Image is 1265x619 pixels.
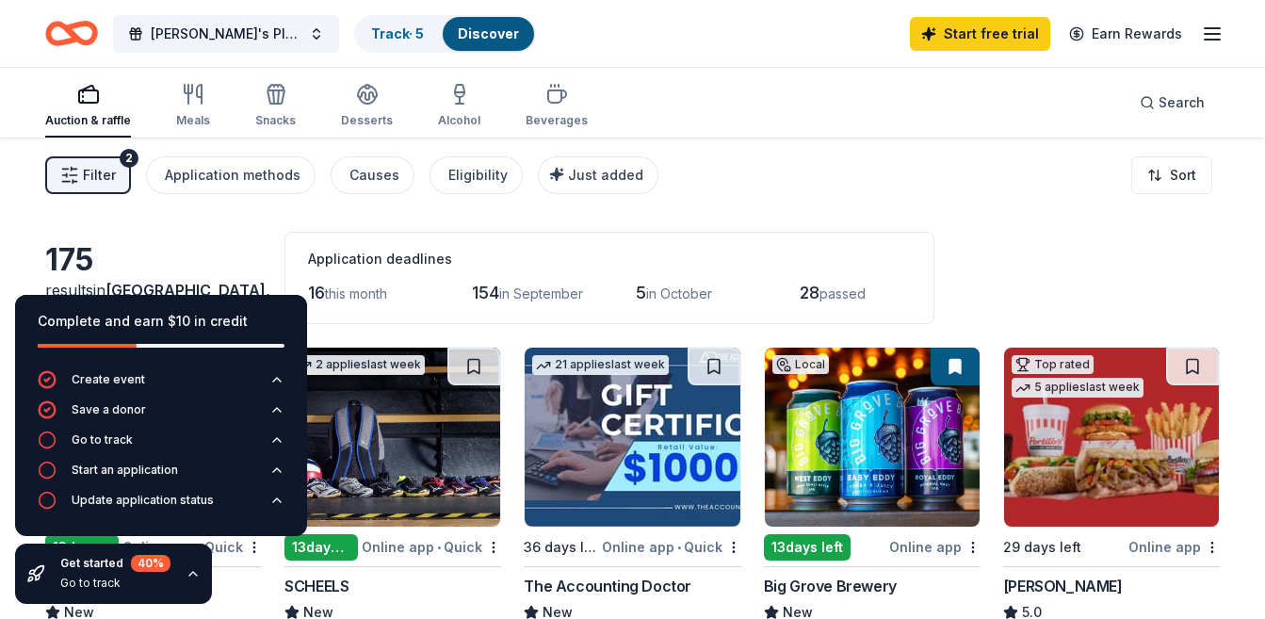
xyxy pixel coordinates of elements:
span: Filter [83,164,116,187]
button: Just added [538,156,658,194]
div: 175 [45,241,262,279]
div: 29 days left [1003,536,1081,559]
a: Earn Rewards [1058,17,1193,51]
div: 2 applies last week [293,355,425,375]
button: Desserts [341,75,393,138]
div: [PERSON_NAME] [1003,575,1123,597]
div: Desserts [341,113,393,128]
div: Go to track [72,432,133,448]
span: Search [1159,91,1205,114]
img: Image for The Accounting Doctor [525,348,739,527]
div: Complete and earn $10 in credit [38,310,284,333]
div: Online app [1128,535,1220,559]
div: Application deadlines [308,248,911,270]
div: Create event [72,372,145,387]
div: The Accounting Doctor [524,575,691,597]
button: Sort [1131,156,1212,194]
button: Save a donor [38,400,284,431]
button: Update application status [38,491,284,521]
div: 40 % [131,555,170,572]
span: • [677,540,681,555]
div: Top rated [1012,355,1094,374]
span: [PERSON_NAME]'s Place Presents: Fight Pro Wrestling IA Fundraiser [151,23,301,45]
div: 13 days left [764,534,851,561]
div: Big Grove Brewery [764,575,897,597]
button: Alcohol [438,75,480,138]
button: Create event [38,370,284,400]
span: Sort [1170,164,1196,187]
div: Start an application [72,463,178,478]
div: Save a donor [72,402,146,417]
div: Online app [889,535,981,559]
img: Image for Big Grove Brewery [765,348,980,527]
span: 5 [636,283,646,302]
button: Meals [176,75,210,138]
div: Go to track [60,576,170,591]
button: Filter2 [45,156,131,194]
button: Causes [331,156,414,194]
span: this month [325,285,387,301]
a: Discover [458,25,519,41]
div: 21 applies last week [532,355,669,375]
img: Image for Portillo's [1004,348,1219,527]
div: 2 [120,149,138,168]
span: passed [819,285,866,301]
div: 5 applies last week [1012,378,1143,398]
div: Meals [176,113,210,128]
span: 154 [472,283,499,302]
a: Start free trial [910,17,1050,51]
div: Auction & raffle [45,113,131,128]
span: in October [646,285,712,301]
div: results [45,279,262,324]
div: Causes [349,164,399,187]
span: • [437,540,441,555]
button: Track· 5Discover [354,15,536,53]
div: Beverages [526,113,588,128]
button: [PERSON_NAME]'s Place Presents: Fight Pro Wrestling IA Fundraiser [113,15,339,53]
div: 36 days left [524,536,597,559]
div: Online app Quick [362,535,501,559]
a: Home [45,11,98,56]
a: Track· 5 [371,25,424,41]
button: Go to track [38,431,284,461]
div: Local [772,355,829,374]
div: Application methods [165,164,300,187]
button: Start an application [38,461,284,491]
div: Alcohol [438,113,480,128]
button: Eligibility [430,156,523,194]
span: Just added [568,167,643,183]
span: 28 [800,283,819,302]
button: Snacks [255,75,296,138]
div: Get started [60,555,170,572]
button: Auction & raffle [45,75,131,138]
div: Online app Quick [602,535,741,559]
div: Eligibility [448,164,508,187]
div: Update application status [72,493,214,508]
div: Snacks [255,113,296,128]
span: in September [499,285,583,301]
button: Search [1125,84,1220,122]
button: Application methods [146,156,316,194]
img: Image for SCHEELS [285,348,500,527]
button: Beverages [526,75,588,138]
